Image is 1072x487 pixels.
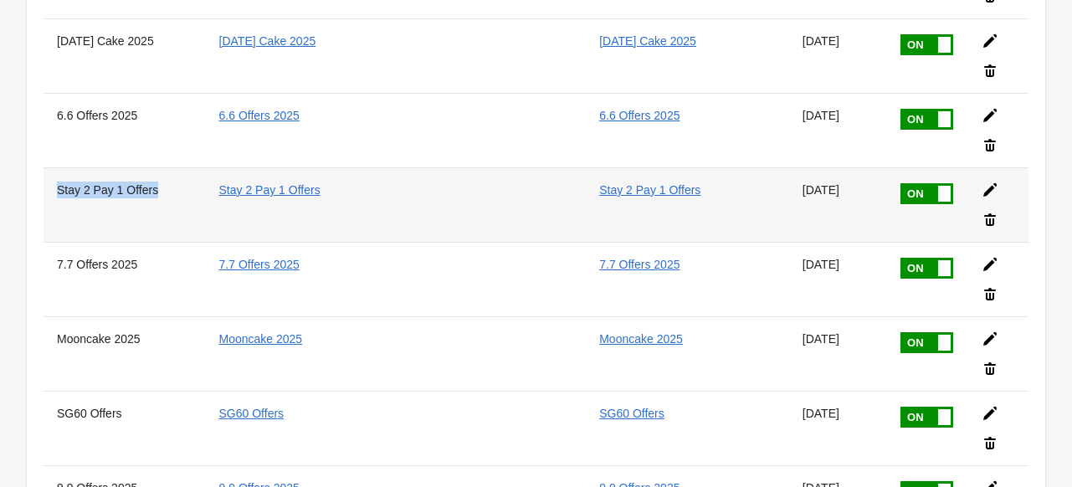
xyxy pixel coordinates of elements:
a: SG60 Offers [219,407,285,420]
td: [DATE] [789,18,885,93]
td: [DATE] [789,242,885,316]
td: [DATE] [789,316,885,391]
a: Mooncake 2025 [219,332,303,346]
a: [DATE] Cake 2025 [219,34,316,48]
th: [DATE] Cake 2025 [44,18,206,93]
th: 7.7 Offers 2025 [44,242,206,316]
a: 6.6 Offers 2025 [599,109,680,122]
th: Stay 2 Pay 1 Offers [44,167,206,242]
a: [DATE] Cake 2025 [599,34,696,48]
a: Stay 2 Pay 1 Offers [599,183,700,197]
a: 6.6 Offers 2025 [219,109,300,122]
a: 7.7 Offers 2025 [599,258,680,271]
td: [DATE] [789,167,885,242]
td: [DATE] [789,93,885,167]
th: Mooncake 2025 [44,316,206,391]
th: 6.6 Offers 2025 [44,93,206,167]
th: SG60 Offers [44,391,206,465]
a: SG60 Offers [599,407,664,420]
td: [DATE] [789,391,885,465]
a: Stay 2 Pay 1 Offers [219,183,321,197]
a: Mooncake 2025 [599,332,683,346]
a: 7.7 Offers 2025 [219,258,300,271]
